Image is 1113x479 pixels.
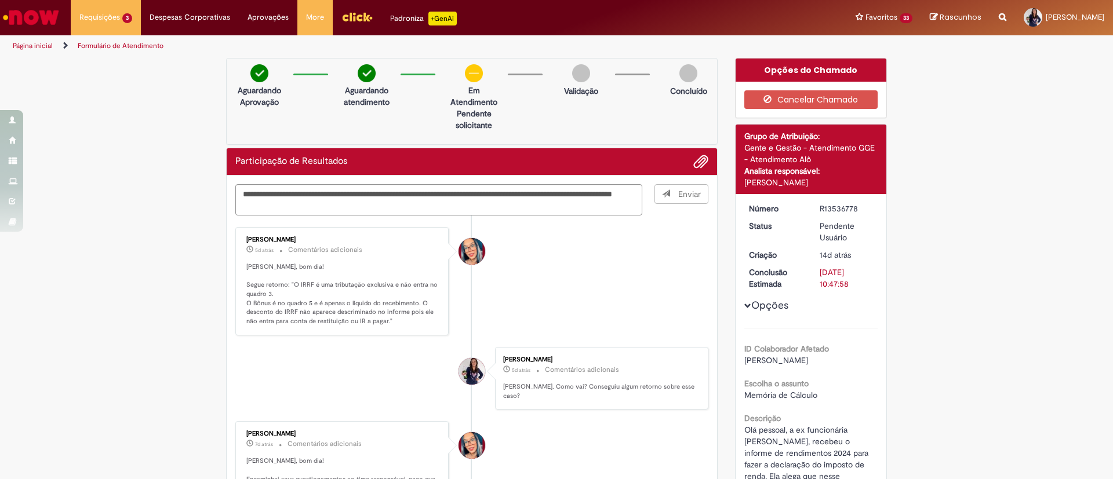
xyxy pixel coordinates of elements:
a: Página inicial [13,41,53,50]
img: ServiceNow [1,6,61,29]
span: Favoritos [865,12,897,23]
small: Comentários adicionais [545,365,619,375]
span: Rascunhos [940,12,981,23]
dt: Número [740,203,812,214]
p: Concluído [670,85,707,97]
time: 25/09/2025 10:07:28 [512,367,530,374]
b: ID Colaborador Afetado [744,343,829,354]
h2: Participação de Resultados Histórico de tíquete [235,156,347,167]
p: [PERSON_NAME], bom dia! Segue retorno: "O IRRF é uma tributação exclusiva e não entra no quadro 3... [246,262,439,326]
img: circle-minus.png [465,64,483,82]
span: 5d atrás [255,247,274,254]
b: Descrição [744,413,781,423]
div: Pendente Usuário [820,220,874,243]
button: Adicionar anexos [693,154,708,169]
img: check-circle-green.png [358,64,376,82]
p: Em Atendimento [446,85,502,108]
div: [DATE] 10:47:58 [820,266,874,290]
span: 5d atrás [512,367,530,374]
p: Pendente solicitante [446,108,502,131]
span: 7d atrás [255,441,273,448]
button: Cancelar Chamado [744,90,878,109]
span: Aprovações [248,12,289,23]
dt: Status [740,220,812,232]
a: Formulário de Atendimento [78,41,163,50]
span: Despesas Corporativas [150,12,230,23]
div: [PERSON_NAME] [246,430,439,437]
div: Gente e Gestão - Atendimento GGE - Atendimento Alô [744,142,878,165]
div: [PERSON_NAME] [246,236,439,243]
b: Escolha o assunto [744,378,809,389]
dt: Conclusão Estimada [740,266,812,290]
textarea: Digite sua mensagem aqui... [235,184,642,215]
span: [PERSON_NAME] [1046,12,1104,22]
small: Comentários adicionais [288,245,362,255]
div: Padroniza [390,12,457,25]
a: Rascunhos [930,12,981,23]
ul: Trilhas de página [9,35,733,57]
div: Maira Priscila Da Silva Arnaldo [459,432,485,459]
img: click_logo_yellow_360x200.png [341,8,373,25]
time: 25/09/2025 10:10:27 [255,247,274,254]
time: 23/09/2025 08:26:03 [255,441,273,448]
span: [PERSON_NAME] [744,355,808,365]
p: [PERSON_NAME]. Como vai? Conseguiu algum retorno sobre esse caso? [503,382,696,400]
p: Validação [564,85,598,97]
dt: Criação [740,249,812,261]
span: Requisições [79,12,120,23]
span: Memória de Cálculo [744,390,817,400]
img: img-circle-grey.png [572,64,590,82]
p: Aguardando Aprovação [231,85,288,108]
div: [PERSON_NAME] [744,177,878,188]
time: 15/09/2025 16:14:10 [820,250,851,260]
div: 15/09/2025 16:14:10 [820,249,874,261]
img: check-circle-green.png [250,64,268,82]
span: 33 [900,13,912,23]
div: [PERSON_NAME] [503,356,696,363]
small: Comentários adicionais [288,439,362,449]
img: img-circle-grey.png [679,64,697,82]
div: Maira Priscila Da Silva Arnaldo [459,238,485,265]
p: Aguardando atendimento [339,85,395,108]
div: R13536778 [820,203,874,214]
div: Michele Ellert Aline Schwerz [459,358,485,385]
div: Analista responsável: [744,165,878,177]
span: 3 [122,13,132,23]
span: More [306,12,324,23]
div: Grupo de Atribuição: [744,130,878,142]
div: Opções do Chamado [736,58,887,82]
span: 14d atrás [820,250,851,260]
p: +GenAi [428,12,457,25]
